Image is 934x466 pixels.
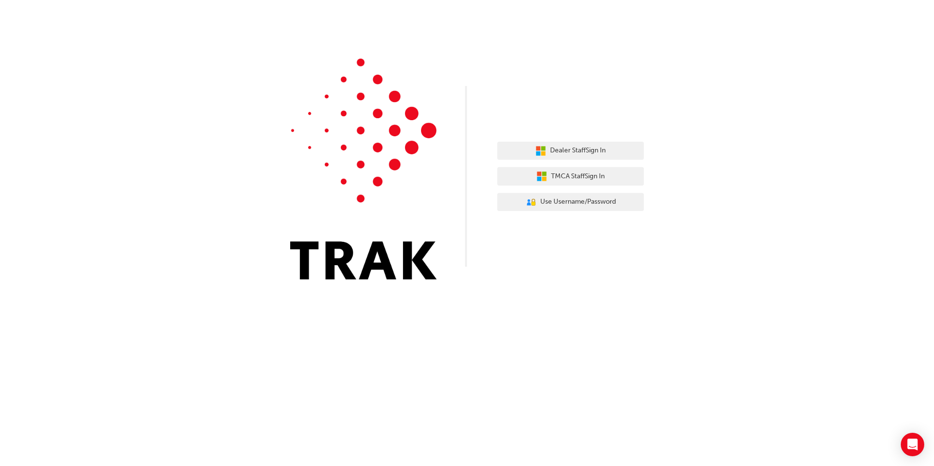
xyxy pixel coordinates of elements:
span: TMCA Staff Sign In [551,171,605,182]
button: TMCA StaffSign In [497,167,644,186]
div: Open Intercom Messenger [901,433,924,456]
img: Trak [290,59,437,279]
button: Dealer StaffSign In [497,142,644,160]
span: Dealer Staff Sign In [550,145,606,156]
button: Use Username/Password [497,193,644,212]
span: Use Username/Password [540,196,616,208]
